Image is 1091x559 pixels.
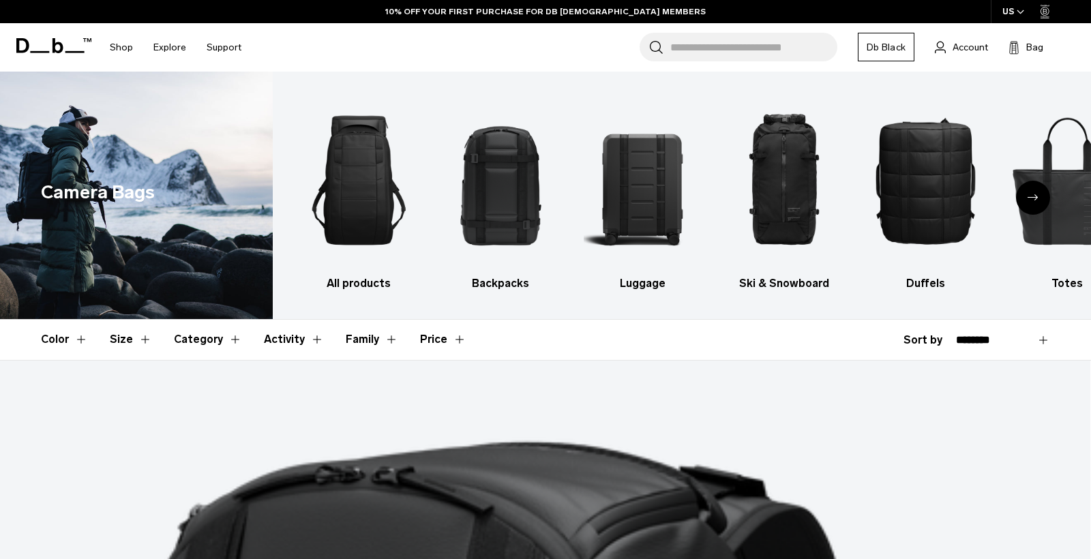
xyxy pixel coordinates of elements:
li: 1 / 10 [300,92,418,292]
a: 10% OFF YOUR FIRST PURCHASE FOR DB [DEMOGRAPHIC_DATA] MEMBERS [385,5,706,18]
button: Bag [1008,39,1043,55]
a: Db Black [858,33,914,61]
li: 3 / 10 [584,92,702,292]
a: Shop [110,23,133,72]
span: Account [953,40,988,55]
h3: Luggage [584,275,702,292]
h3: Ski & Snowboard [725,275,843,292]
button: Toggle Filter [41,320,88,359]
button: Toggle Filter [346,320,398,359]
h3: Duffels [867,275,985,292]
img: Db [584,92,702,269]
button: Toggle Filter [110,320,152,359]
img: Db [867,92,985,269]
a: Db Ski & Snowboard [725,92,843,292]
img: Db [442,92,560,269]
a: Db All products [300,92,418,292]
li: 4 / 10 [725,92,843,292]
a: Account [935,39,988,55]
button: Toggle Filter [174,320,242,359]
button: Toggle Filter [264,320,324,359]
a: Db Backpacks [442,92,560,292]
a: Db Duffels [867,92,985,292]
a: Support [207,23,241,72]
h1: Camera Bags [41,179,155,207]
div: Next slide [1016,181,1050,215]
nav: Main Navigation [100,23,252,72]
li: 5 / 10 [867,92,985,292]
h3: All products [300,275,418,292]
a: Explore [153,23,186,72]
img: Db [300,92,418,269]
img: Db [725,92,843,269]
h3: Backpacks [442,275,560,292]
span: Bag [1026,40,1043,55]
a: Db Luggage [584,92,702,292]
li: 2 / 10 [442,92,560,292]
button: Toggle Price [420,320,466,359]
